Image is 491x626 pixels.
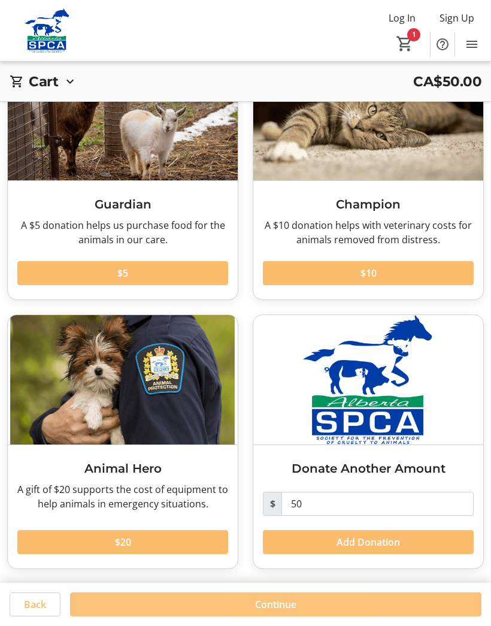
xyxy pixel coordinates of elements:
[263,261,474,285] button: $10
[394,33,416,55] button: Cart
[17,195,228,213] h3: Guardian
[263,195,474,213] h3: Champion
[117,266,128,280] span: $5
[440,11,474,25] span: Sign Up
[17,459,228,477] h3: Animal Hero
[379,8,425,28] button: Log In
[17,218,228,247] div: A $5 donation helps us purchase food for the animals in our care.
[70,592,481,616] button: Continue
[17,530,228,554] button: $20
[17,482,228,511] div: A gift of $20 supports the cost of equipment to help animals in emergency situations.
[431,32,454,56] button: Help
[17,261,228,285] button: $5
[337,535,400,549] span: Add Donation
[413,71,481,92] span: CA$50.00
[460,32,484,56] button: Menu
[115,535,131,549] span: $20
[10,592,60,616] button: Back
[263,492,282,516] span: $
[8,315,238,444] img: Animal Hero
[263,218,474,247] div: A $10 donation helps with veterinary costs for animals removed from distress.
[24,597,46,612] span: Back
[360,266,377,280] span: $10
[29,71,58,92] h2: Cart
[263,530,474,554] button: Add Donation
[255,597,296,612] span: Continue
[263,459,474,477] h3: Donate Another Amount
[281,492,474,516] input: Donation Amount
[430,8,484,28] button: Sign Up
[7,8,87,53] img: Alberta SPCA's Logo
[253,315,483,444] img: Donate Another Amount
[8,51,238,180] img: Guardian
[389,11,416,25] span: Log In
[253,51,483,180] img: Champion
